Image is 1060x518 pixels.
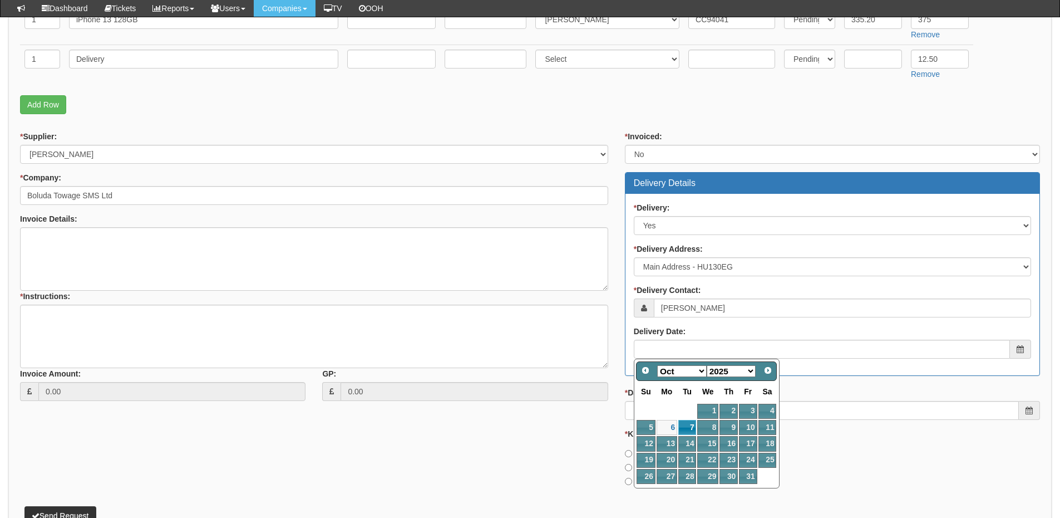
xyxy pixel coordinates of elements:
[911,30,940,39] a: Remove
[634,326,686,337] label: Delivery Date:
[724,387,733,396] span: Thursday
[625,428,662,439] label: Kit Fund:
[719,420,738,435] a: 9
[634,202,670,213] label: Delivery:
[678,420,696,435] a: 7
[744,387,752,396] span: Friday
[719,469,738,484] a: 30
[657,453,677,468] a: 20
[637,436,655,451] a: 12
[739,404,757,419] a: 3
[625,464,632,471] input: Check Kit Fund
[697,453,718,468] a: 22
[625,448,686,459] label: From Kit Fund
[20,291,70,302] label: Instructions:
[20,172,61,183] label: Company:
[661,387,672,396] span: Monday
[678,436,696,451] a: 14
[625,131,662,142] label: Invoiced:
[641,387,651,396] span: Sunday
[634,243,703,255] label: Delivery Address:
[634,285,701,296] label: Delivery Contact:
[678,453,696,468] a: 21
[641,366,650,375] span: Prev
[758,404,777,419] a: 4
[697,469,718,484] a: 29
[322,368,336,379] label: GP:
[719,453,738,468] a: 23
[697,420,718,435] a: 8
[20,131,57,142] label: Supplier:
[637,453,655,468] a: 19
[637,469,655,484] a: 26
[697,436,718,451] a: 15
[758,420,777,435] a: 11
[625,450,632,457] input: From Kit Fund
[683,387,692,396] span: Tuesday
[763,366,772,375] span: Next
[697,404,718,419] a: 1
[702,387,714,396] span: Wednesday
[739,469,757,484] a: 31
[657,469,677,484] a: 27
[739,436,757,451] a: 17
[719,436,738,451] a: 16
[634,178,1031,188] h3: Delivery Details
[638,363,653,379] a: Prev
[758,436,777,451] a: 18
[657,436,677,451] a: 13
[637,420,655,435] a: 5
[625,462,689,473] label: Check Kit Fund
[760,363,776,379] a: Next
[625,387,696,398] label: Date Required By:
[719,404,738,419] a: 2
[625,478,632,485] input: Invoice
[20,213,77,224] label: Invoice Details:
[739,453,757,468] a: 24
[678,469,696,484] a: 28
[20,368,81,379] label: Invoice Amount:
[657,420,677,435] a: 6
[763,387,772,396] span: Saturday
[625,476,660,487] label: Invoice
[758,453,777,468] a: 25
[739,420,757,435] a: 10
[20,95,66,114] a: Add Row
[911,70,940,79] a: Remove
